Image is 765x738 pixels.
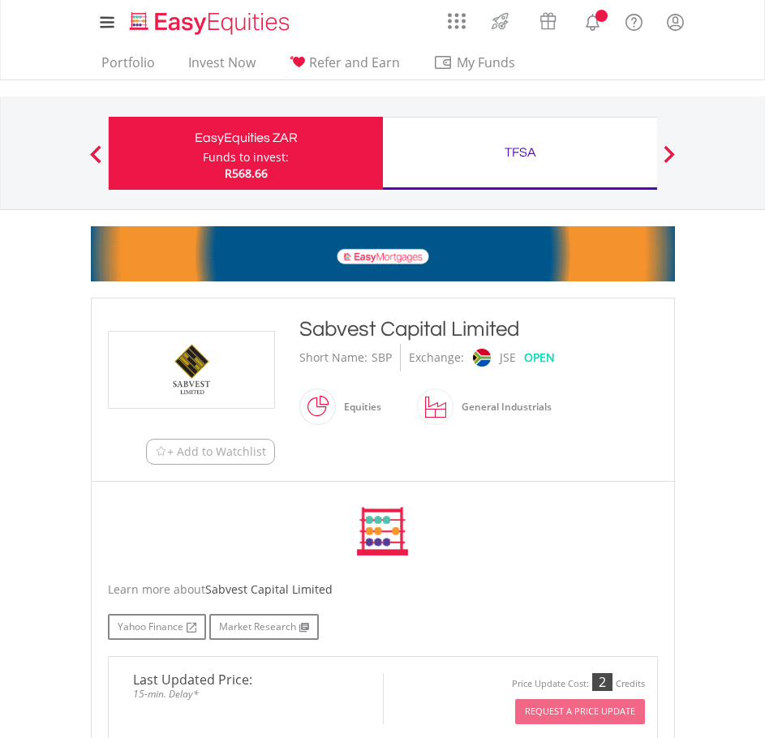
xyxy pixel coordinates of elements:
a: Market Research [209,614,319,640]
div: TFSA [393,141,647,164]
a: Vouchers [524,4,572,34]
button: Request A Price Update [515,699,645,724]
div: 2 [592,673,612,691]
div: Sabvest Capital Limited [299,315,658,344]
img: grid-menu-icon.svg [448,12,466,30]
div: Short Name: [299,344,367,371]
div: Exchange: [409,344,464,371]
img: thrive-v2.svg [487,8,514,34]
button: Watchlist + Add to Watchlist [146,439,275,465]
button: Next [653,153,685,169]
div: SBP [372,344,392,371]
button: Previous [80,153,112,169]
div: Price Update Cost: [512,678,589,690]
img: EQU.ZA.SBP.png [131,332,252,408]
a: FAQ's and Support [613,4,655,36]
div: OPEN [524,344,555,371]
img: EasyMortage Promotion Banner [91,226,675,281]
span: Sabvest Capital Limited [205,581,333,597]
a: Yahoo Finance [108,614,206,640]
div: JSE [500,344,516,371]
span: 15-min. Delay* [121,686,371,702]
div: General Industrials [453,388,552,427]
span: My Funds [433,52,539,73]
img: Watchlist [155,446,167,458]
a: Invest Now [182,54,262,79]
img: EasyEquities_Logo.png [127,10,296,36]
div: Learn more about [108,581,658,598]
div: Equities [336,388,381,427]
span: Last Updated Price: [121,673,371,686]
img: jse.png [472,349,490,367]
a: Notifications [572,4,613,36]
a: My Profile [655,4,696,40]
div: Funds to invest: [203,149,289,165]
div: EasyEquities ZAR [118,127,373,149]
a: Refer and Earn [282,54,406,79]
a: AppsGrid [437,4,476,30]
a: Home page [123,4,296,36]
img: vouchers-v2.svg [535,8,561,34]
a: Portfolio [95,54,161,79]
span: Refer and Earn [309,54,400,71]
div: Credits [616,678,645,690]
span: R568.66 [225,165,268,181]
span: + Add to Watchlist [167,444,266,460]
